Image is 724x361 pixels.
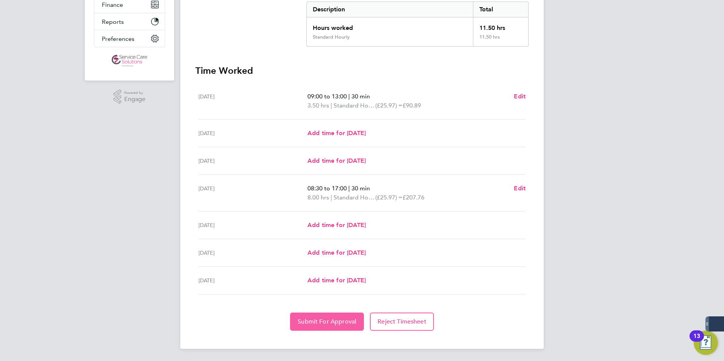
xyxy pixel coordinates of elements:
[307,277,366,284] span: Add time for [DATE]
[331,102,332,109] span: |
[351,185,370,192] span: 30 min
[307,276,366,285] a: Add time for [DATE]
[473,2,528,17] div: Total
[102,18,124,25] span: Reports
[307,129,366,137] span: Add time for [DATE]
[94,55,165,67] a: Go to home page
[198,248,307,257] div: [DATE]
[351,93,370,100] span: 30 min
[102,35,134,42] span: Preferences
[112,55,147,67] img: servicecare-logo-retina.png
[313,34,350,40] div: Standard Hourly
[693,336,700,346] div: 13
[331,194,332,201] span: |
[370,313,434,331] button: Reject Timesheet
[307,17,473,34] div: Hours worked
[307,93,347,100] span: 09:00 to 13:00
[694,331,718,355] button: Open Resource Center, 13 new notifications
[198,276,307,285] div: [DATE]
[307,221,366,229] span: Add time for [DATE]
[375,194,403,201] span: (£25.97) =
[514,92,526,101] a: Edit
[307,194,329,201] span: 8.00 hrs
[114,90,146,104] a: Powered byEngage
[307,2,473,17] div: Description
[334,101,375,110] span: Standard Hourly
[375,102,403,109] span: (£25.97) =
[307,249,366,256] span: Add time for [DATE]
[124,90,145,96] span: Powered by
[298,318,356,325] span: Submit For Approval
[307,157,366,164] span: Add time for [DATE]
[473,17,528,34] div: 11.50 hrs
[403,194,424,201] span: £207.76
[334,193,375,202] span: Standard Hourly
[198,92,307,110] div: [DATE]
[307,156,366,165] a: Add time for [DATE]
[348,93,350,100] span: |
[307,102,329,109] span: 3.50 hrs
[94,30,165,47] button: Preferences
[514,184,526,193] a: Edit
[195,65,529,77] h3: Time Worked
[102,1,123,8] span: Finance
[124,96,145,103] span: Engage
[198,184,307,202] div: [DATE]
[306,2,529,47] div: Summary
[198,221,307,230] div: [DATE]
[94,13,165,30] button: Reports
[198,129,307,138] div: [DATE]
[378,318,426,325] span: Reject Timesheet
[514,93,526,100] span: Edit
[290,313,364,331] button: Submit For Approval
[348,185,350,192] span: |
[307,221,366,230] a: Add time for [DATE]
[307,129,366,138] a: Add time for [DATE]
[307,248,366,257] a: Add time for [DATE]
[514,185,526,192] span: Edit
[473,34,528,46] div: 11.50 hrs
[403,102,421,109] span: £90.89
[307,185,347,192] span: 08:30 to 17:00
[198,156,307,165] div: [DATE]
